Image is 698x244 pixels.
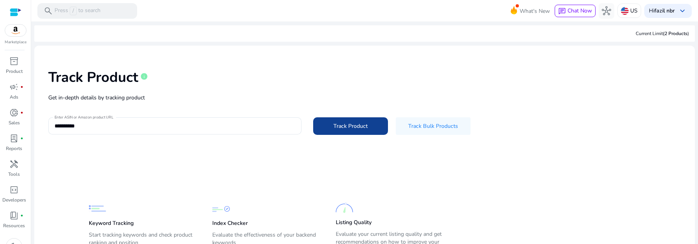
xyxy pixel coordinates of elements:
span: lab_profile [9,134,19,143]
span: / [70,7,77,15]
span: What's New [520,4,550,18]
span: Chat Now [568,7,592,14]
p: Developers [2,196,26,203]
p: Sales [9,119,20,126]
p: Resources [3,222,25,229]
span: code_blocks [9,185,19,194]
p: Ads [10,94,18,101]
span: Track Bulk Products [408,122,458,130]
mat-label: Enter ASIN or Amazon product URL [55,115,113,120]
p: Press to search [55,7,100,15]
span: keyboard_arrow_down [678,6,687,16]
button: chatChat Now [555,5,596,17]
h1: Track Product [48,69,138,86]
span: donut_small [9,108,19,117]
span: inventory_2 [9,57,19,66]
p: Product [6,68,23,75]
span: (2 Products [663,30,687,37]
button: Track Product [313,117,388,135]
span: fiber_manual_record [20,111,23,114]
span: info [140,72,148,80]
p: Hi [649,8,675,14]
img: amazon.svg [5,25,26,36]
p: Keyword Tracking [89,219,134,227]
p: Tools [8,171,20,178]
span: search [44,6,53,16]
span: fiber_manual_record [20,137,23,140]
span: chat [558,7,566,15]
span: fiber_manual_record [20,85,23,88]
span: hub [602,6,611,16]
button: hub [599,3,614,19]
span: campaign [9,82,19,92]
img: Keyword Tracking [89,200,106,217]
img: Listing Quality [336,199,353,217]
p: Index Checker [212,219,248,227]
p: Listing Quality [336,219,372,226]
div: Current Limit ) [636,30,689,37]
p: Reports [6,145,22,152]
p: Marketplace [5,39,26,45]
img: us.svg [621,7,629,15]
b: fazil nbr [654,7,675,14]
img: Index Checker [212,200,230,217]
span: Track Product [333,122,368,130]
span: fiber_manual_record [20,214,23,217]
p: Get in-depth details by tracking product [48,94,681,102]
button: Track Bulk Products [396,117,471,135]
span: book_4 [9,211,19,220]
p: US [630,4,638,18]
span: handyman [9,159,19,169]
